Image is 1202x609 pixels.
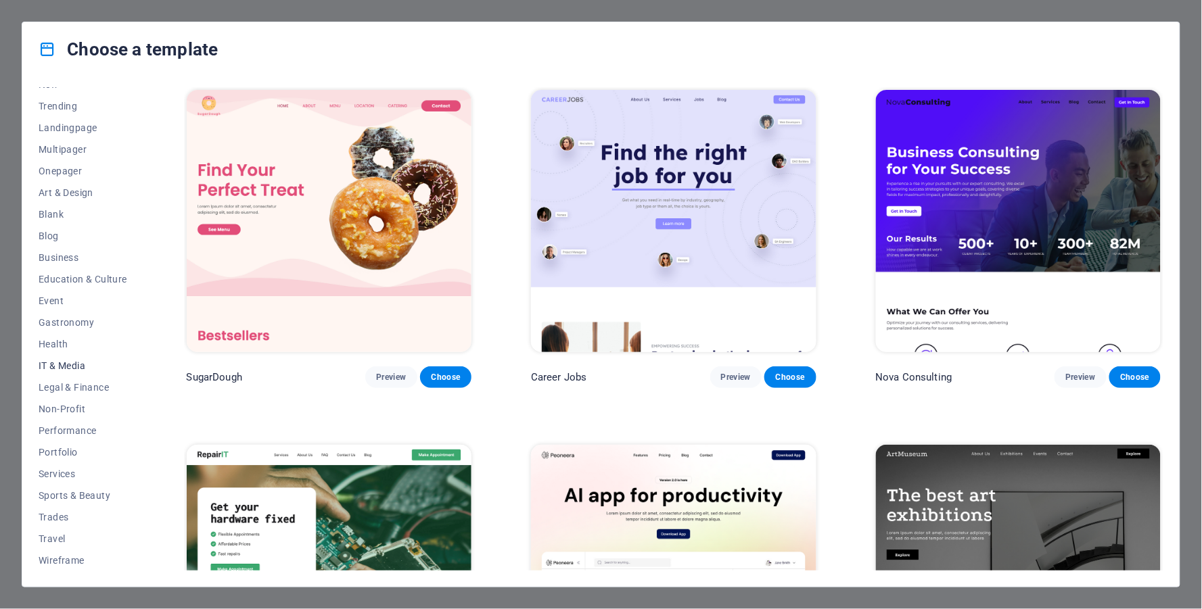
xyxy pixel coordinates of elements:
span: IT & Media [39,360,127,371]
span: Wireframe [39,555,127,566]
img: Career Jobs [531,90,816,352]
span: Choose [775,372,805,383]
button: Blog [39,225,127,247]
span: Onepager [39,166,127,176]
span: Non-Profit [39,404,127,414]
span: Performance [39,425,127,436]
span: Portfolio [39,447,127,458]
span: Travel [39,533,127,544]
button: Preview [710,366,762,388]
span: Education & Culture [39,274,127,285]
img: Nova Consulting [876,90,1161,352]
p: Career Jobs [531,370,587,384]
span: Event [39,295,127,306]
span: Health [39,339,127,349]
span: Landingpage [39,122,127,133]
p: SugarDough [187,370,242,384]
button: Services [39,463,127,485]
span: Preview [1065,372,1095,383]
button: Education & Culture [39,268,127,290]
h4: Choose a template [39,39,218,60]
button: Business [39,247,127,268]
button: Multipager [39,139,127,160]
span: Blank [39,209,127,220]
span: Art & Design [39,187,127,198]
button: Trades [39,506,127,528]
span: Trending [39,101,127,112]
button: Landingpage [39,117,127,139]
span: Preview [721,372,751,383]
span: Gastronomy [39,317,127,328]
span: Choose [1120,372,1150,383]
button: Gastronomy [39,312,127,333]
button: IT & Media [39,355,127,376]
button: Portfolio [39,441,127,463]
button: Wireframe [39,550,127,571]
span: Business [39,252,127,263]
button: Travel [39,528,127,550]
button: Health [39,333,127,355]
button: Choose [1109,366,1161,388]
span: Blog [39,230,127,241]
p: Nova Consulting [876,370,952,384]
button: Blank [39,203,127,225]
button: Choose [764,366,816,388]
span: Trades [39,512,127,522]
button: Choose [420,366,471,388]
span: Choose [431,372,461,383]
button: Art & Design [39,182,127,203]
img: SugarDough [187,90,471,352]
span: Preview [376,372,406,383]
button: Onepager [39,160,127,182]
span: Multipager [39,144,127,155]
button: Non-Profit [39,398,127,420]
button: Trending [39,95,127,117]
button: Preview [365,366,417,388]
button: Preview [1055,366,1106,388]
button: Performance [39,420,127,441]
span: Sports & Beauty [39,490,127,501]
span: Services [39,468,127,479]
button: Legal & Finance [39,376,127,398]
button: Event [39,290,127,312]
span: Legal & Finance [39,382,127,393]
button: Sports & Beauty [39,485,127,506]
